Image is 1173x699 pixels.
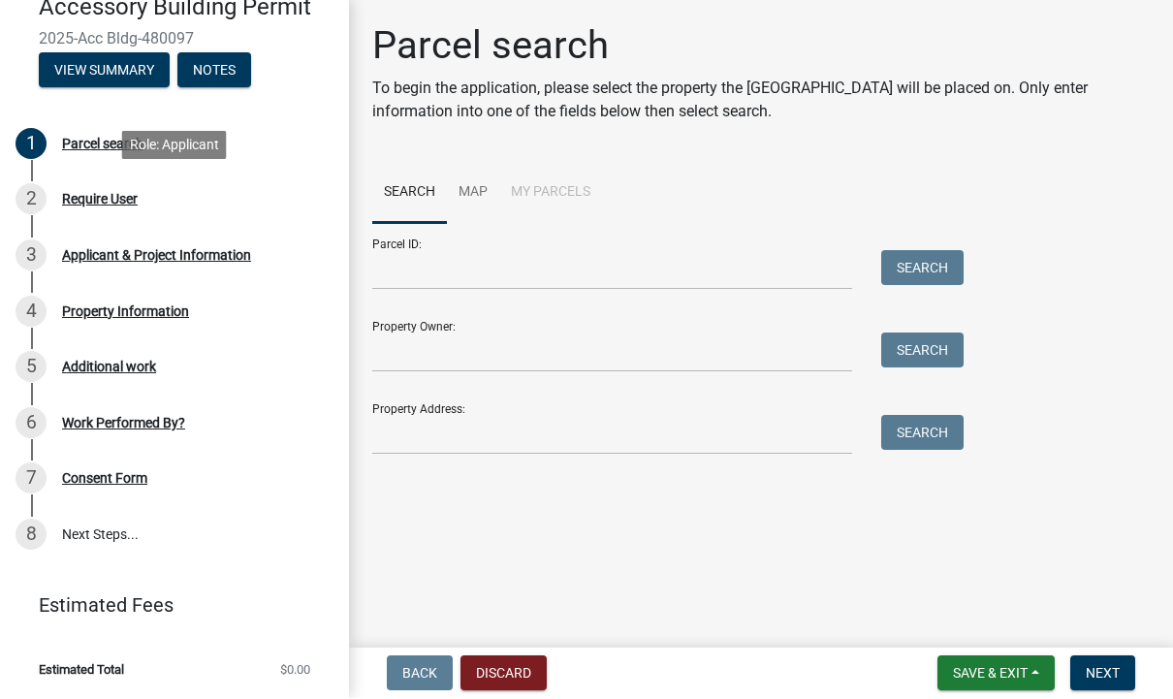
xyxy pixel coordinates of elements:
[16,408,47,439] div: 6
[62,472,147,486] div: Consent Form
[16,463,47,494] div: 7
[62,305,189,319] div: Property Information
[39,664,124,677] span: Estimated Total
[16,520,47,551] div: 8
[372,78,1150,124] p: To begin the application, please select the property the [GEOGRAPHIC_DATA] will be placed on. Onl...
[460,656,547,691] button: Discard
[16,352,47,383] div: 5
[953,666,1028,682] span: Save & Exit
[937,656,1055,691] button: Save & Exit
[16,184,47,215] div: 2
[881,416,964,451] button: Search
[372,23,1150,70] h1: Parcel search
[1086,666,1120,682] span: Next
[402,666,437,682] span: Back
[447,163,499,225] a: Map
[881,251,964,286] button: Search
[62,138,143,151] div: Parcel search
[16,129,47,160] div: 1
[62,361,156,374] div: Additional work
[16,587,318,625] a: Estimated Fees
[16,297,47,328] div: 4
[62,193,138,207] div: Require User
[177,64,251,79] wm-modal-confirm: Notes
[39,30,310,48] span: 2025-Acc Bldg-480097
[387,656,453,691] button: Back
[62,249,251,263] div: Applicant & Project Information
[372,163,447,225] a: Search
[881,334,964,368] button: Search
[16,240,47,271] div: 3
[39,64,170,79] wm-modal-confirm: Summary
[177,53,251,88] button: Notes
[280,664,310,677] span: $0.00
[122,132,227,160] div: Role: Applicant
[1070,656,1135,691] button: Next
[39,53,170,88] button: View Summary
[62,417,185,430] div: Work Performed By?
